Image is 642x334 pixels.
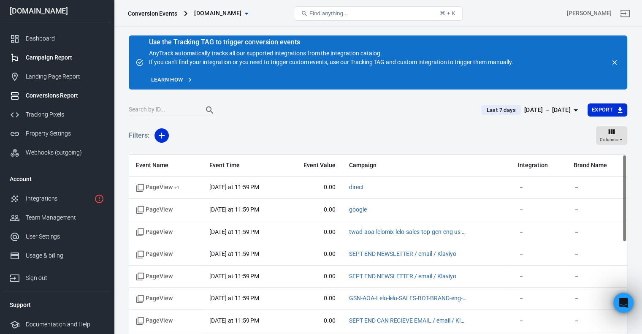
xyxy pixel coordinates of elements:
[349,295,514,301] a: GSN-AOA-Lelo-lelo-SALES-BOT-BRAND-eng-USCA / cpc / google
[136,317,173,325] span: Standard event name
[136,250,173,258] span: Standard event name
[136,272,173,281] span: Standard event name
[26,72,104,81] div: Landing Page Report
[26,213,104,222] div: Team Management
[291,161,336,170] span: Event Value
[26,148,104,157] div: Webhooks (outgoing)
[209,206,259,213] time: 2025-09-29T23:59:59+02:00
[209,250,259,257] time: 2025-09-29T23:59:58+02:00
[136,294,173,303] span: Standard event name
[518,294,560,303] span: －
[518,250,560,258] span: －
[613,293,634,313] iframe: Intercom live chat
[26,34,104,43] div: Dashboard
[200,100,220,120] button: Search
[129,122,149,149] h5: Filters:
[330,50,380,57] a: integration catalog
[26,251,104,260] div: Usage & billing
[349,317,467,325] span: SEPT END CAN RECIEVE EMAIL / email / Klaviyo
[149,39,513,67] div: AnyTrack automatically tracks all our supported integrations from the . If you can't find your in...
[194,8,241,19] span: lelo.com
[309,10,348,16] span: Find anything...
[349,273,456,280] a: SEPT END NEWSLETTER / email / Klaviyo
[574,183,620,192] span: －
[149,38,513,46] div: Use the Tracking TAG to trigger conversion events
[349,250,456,258] span: SEPT END NEWSLETTER / email / Klaviyo
[574,317,620,325] span: －
[3,265,111,288] a: Sign out
[349,228,467,236] span: twad-aoa-lelomix-lelo-sales-top-gen-eng-us / social-ad / twitter
[209,184,259,190] time: 2025-09-29T23:59:59+02:00
[291,317,336,325] span: 0.00
[291,183,336,192] span: 0.00
[3,143,111,162] a: Webhooks (outgoing)
[483,106,519,114] span: Last 7 days
[291,272,336,281] span: 0.00
[26,129,104,138] div: Property Settings
[518,161,560,170] span: Integration
[518,228,560,236] span: －
[136,183,180,192] span: PageView
[574,206,620,214] span: －
[26,110,104,119] div: Tracking Pixels
[3,7,111,15] div: [DOMAIN_NAME]
[3,208,111,227] a: Team Management
[136,228,173,236] span: Standard event name
[574,250,620,258] span: －
[136,161,196,170] span: Event Name
[291,294,336,303] span: 0.00
[3,227,111,246] a: User Settings
[294,6,463,21] button: Find anything...⌘ + K
[349,317,474,324] a: SEPT END CAN RECIEVE EMAIL / email / Klaviyo
[349,206,367,214] span: google
[191,5,252,21] button: [DOMAIN_NAME]
[474,103,587,117] button: Last 7 days[DATE] － [DATE]
[136,206,173,214] span: Standard event name
[524,105,571,115] div: [DATE] － [DATE]
[518,183,560,192] span: －
[26,53,104,62] div: Campaign Report
[588,103,627,117] button: Export
[518,317,560,325] span: －
[609,57,620,68] button: close
[26,194,91,203] div: Integrations
[94,194,104,204] svg: 1 networks not verified yet
[3,295,111,315] li: Support
[129,105,196,116] input: Search by ID...
[518,272,560,281] span: －
[574,272,620,281] span: －
[574,228,620,236] span: －
[3,169,111,189] li: Account
[3,124,111,143] a: Property Settings
[349,161,467,170] span: Campaign
[3,189,111,208] a: Integrations
[3,29,111,48] a: Dashboard
[574,161,620,170] span: Brand Name
[349,183,364,192] span: direct
[615,3,635,24] a: Sign out
[26,232,104,241] div: User Settings
[3,105,111,124] a: Tracking Pixels
[567,9,612,18] div: Account id: ALiREBa8
[596,126,627,145] button: Columns
[149,73,195,87] a: Learn how
[3,86,111,105] a: Conversions Report
[26,274,104,282] div: Sign out
[3,48,111,67] a: Campaign Report
[3,246,111,265] a: Usage & billing
[518,206,560,214] span: －
[349,228,511,235] a: twad-aoa-lelomix-lelo-sales-top-gen-eng-us / social-ad / twitter
[209,273,259,280] time: 2025-09-29T23:59:57+02:00
[600,136,618,144] span: Columns
[349,272,456,281] span: SEPT END NEWSLETTER / email / Klaviyo
[291,228,336,236] span: 0.00
[209,317,259,324] time: 2025-09-29T23:59:57+02:00
[349,294,467,303] span: GSN-AOA-Lelo-lelo-SALES-BOT-BRAND-eng-USCA / cpc / google
[174,185,180,190] sup: + 1
[26,91,104,100] div: Conversions Report
[128,9,177,18] div: Conversion Events
[349,206,367,213] a: google
[26,320,104,329] div: Documentation and Help
[291,206,336,214] span: 0.00
[209,161,277,170] span: Event Time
